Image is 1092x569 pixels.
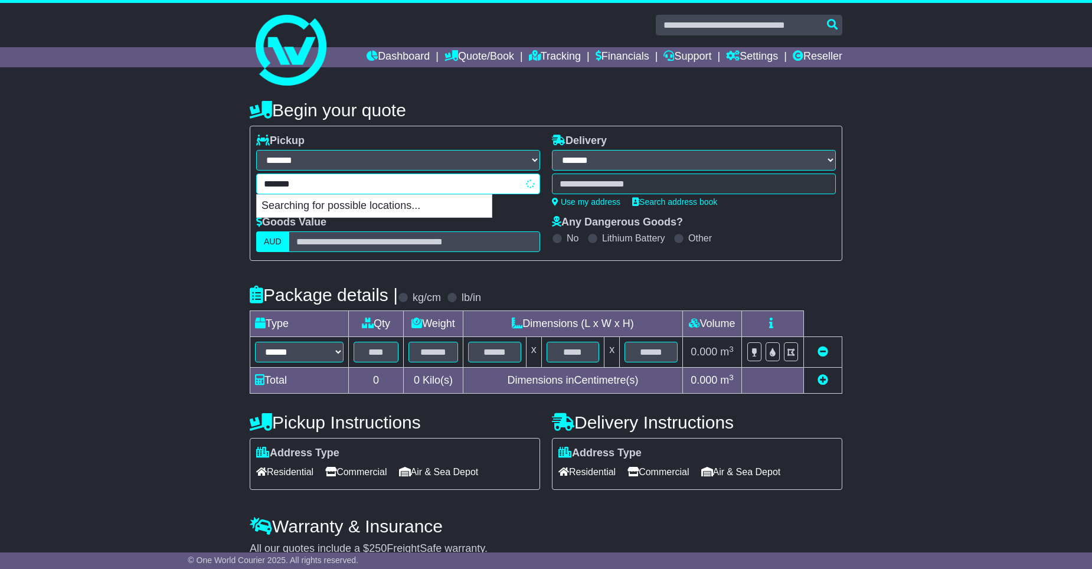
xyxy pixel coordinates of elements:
[369,542,387,554] span: 250
[256,174,540,194] typeahead: Please provide city
[682,311,741,337] td: Volume
[256,231,289,252] label: AUD
[720,346,734,358] span: m
[526,337,541,368] td: x
[325,463,387,481] span: Commercial
[463,368,682,394] td: Dimensions in Centimetre(s)
[627,463,689,481] span: Commercial
[256,216,326,229] label: Goods Value
[257,195,492,217] p: Searching for possible locations...
[726,47,778,67] a: Settings
[663,47,711,67] a: Support
[632,197,717,207] a: Search address book
[701,463,781,481] span: Air & Sea Depot
[691,374,717,386] span: 0.000
[552,197,620,207] a: Use my address
[529,47,581,67] a: Tracking
[688,233,712,244] label: Other
[558,447,642,460] label: Address Type
[250,100,842,120] h4: Begin your quote
[552,216,683,229] label: Any Dangerous Goods?
[602,233,665,244] label: Lithium Battery
[413,292,441,305] label: kg/cm
[349,311,404,337] td: Qty
[558,463,616,481] span: Residential
[250,516,842,536] h4: Warranty & Insurance
[729,345,734,354] sup: 3
[367,47,430,67] a: Dashboard
[463,311,682,337] td: Dimensions (L x W x H)
[462,292,481,305] label: lb/in
[250,285,398,305] h4: Package details |
[818,346,828,358] a: Remove this item
[414,374,420,386] span: 0
[604,337,620,368] td: x
[250,368,349,394] td: Total
[729,373,734,382] sup: 3
[250,413,540,432] h4: Pickup Instructions
[567,233,578,244] label: No
[349,368,404,394] td: 0
[818,374,828,386] a: Add new item
[596,47,649,67] a: Financials
[552,413,842,432] h4: Delivery Instructions
[256,135,305,148] label: Pickup
[256,463,313,481] span: Residential
[444,47,514,67] a: Quote/Book
[250,311,349,337] td: Type
[552,135,607,148] label: Delivery
[793,47,842,67] a: Reseller
[399,463,479,481] span: Air & Sea Depot
[256,447,339,460] label: Address Type
[188,555,358,565] span: © One World Courier 2025. All rights reserved.
[404,311,463,337] td: Weight
[404,368,463,394] td: Kilo(s)
[250,542,842,555] div: All our quotes include a $ FreightSafe warranty.
[720,374,734,386] span: m
[691,346,717,358] span: 0.000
